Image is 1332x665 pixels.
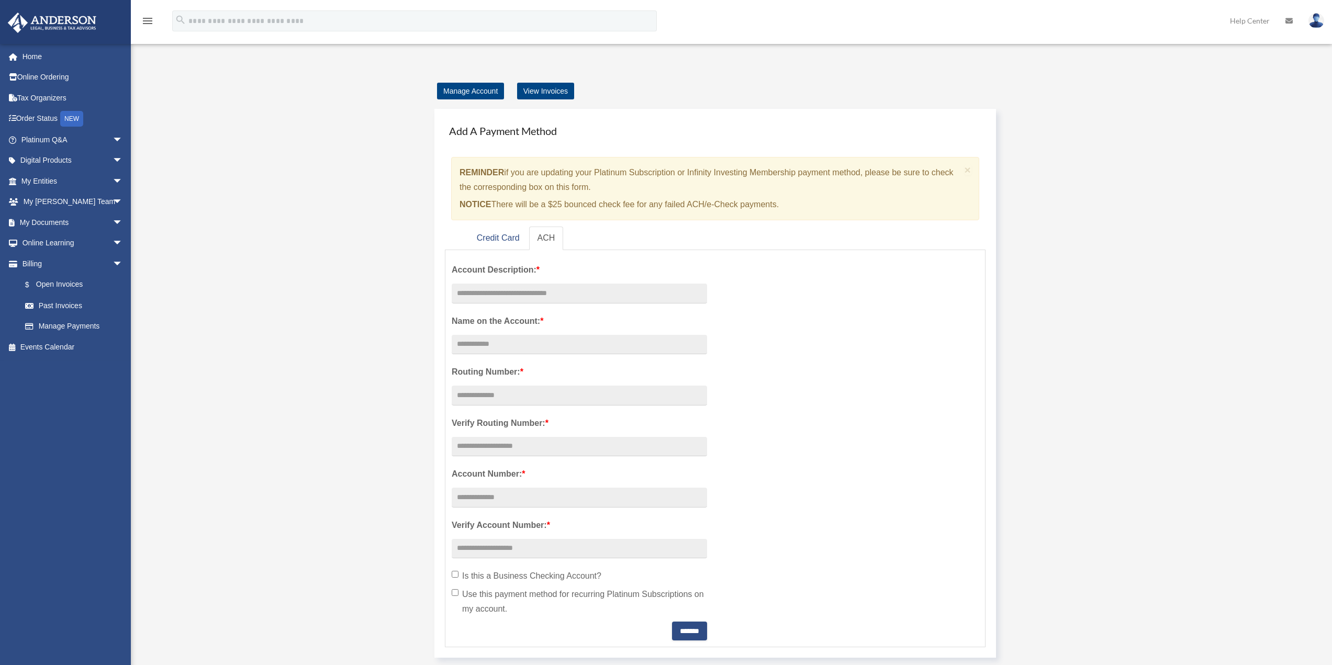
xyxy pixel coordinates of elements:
a: Past Invoices [15,295,139,316]
strong: REMINDER [460,168,504,177]
a: Platinum Q&Aarrow_drop_down [7,129,139,150]
span: arrow_drop_down [113,233,133,254]
img: Anderson Advisors Platinum Portal [5,13,99,33]
a: Online Ordering [7,67,139,88]
label: Routing Number: [452,365,707,379]
span: $ [31,278,36,291]
p: There will be a $25 bounced check fee for any failed ACH/e-Check payments. [460,197,960,212]
span: arrow_drop_down [113,171,133,192]
div: NEW [60,111,83,127]
a: Home [7,46,139,67]
i: search [175,14,186,26]
label: Is this a Business Checking Account? [452,569,707,583]
img: User Pic [1308,13,1324,28]
i: menu [141,15,154,27]
button: Close [965,164,971,175]
a: Credit Card [468,227,528,250]
label: Verify Routing Number: [452,416,707,431]
span: arrow_drop_down [113,129,133,151]
span: × [965,164,971,176]
a: Events Calendar [7,336,139,357]
label: Use this payment method for recurring Platinum Subscriptions on my account. [452,587,707,616]
a: My Entitiesarrow_drop_down [7,171,139,191]
a: Manage Payments [15,316,133,337]
span: arrow_drop_down [113,191,133,213]
strong: NOTICE [460,200,491,209]
span: arrow_drop_down [113,253,133,275]
a: Digital Productsarrow_drop_down [7,150,139,171]
a: Manage Account [437,83,504,99]
a: Order StatusNEW [7,108,139,130]
a: Online Learningarrow_drop_down [7,233,139,254]
label: Account Description: [452,263,707,277]
label: Account Number: [452,467,707,481]
label: Verify Account Number: [452,518,707,533]
input: Use this payment method for recurring Platinum Subscriptions on my account. [452,589,458,596]
a: View Invoices [517,83,574,99]
h4: Add A Payment Method [445,119,986,142]
a: My Documentsarrow_drop_down [7,212,139,233]
div: if you are updating your Platinum Subscription or Infinity Investing Membership payment method, p... [451,157,979,220]
a: $Open Invoices [15,274,139,296]
span: arrow_drop_down [113,212,133,233]
input: Is this a Business Checking Account? [452,571,458,578]
label: Name on the Account: [452,314,707,329]
span: arrow_drop_down [113,150,133,172]
a: menu [141,18,154,27]
a: My [PERSON_NAME] Teamarrow_drop_down [7,191,139,212]
a: Tax Organizers [7,87,139,108]
a: ACH [529,227,564,250]
a: Billingarrow_drop_down [7,253,139,274]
